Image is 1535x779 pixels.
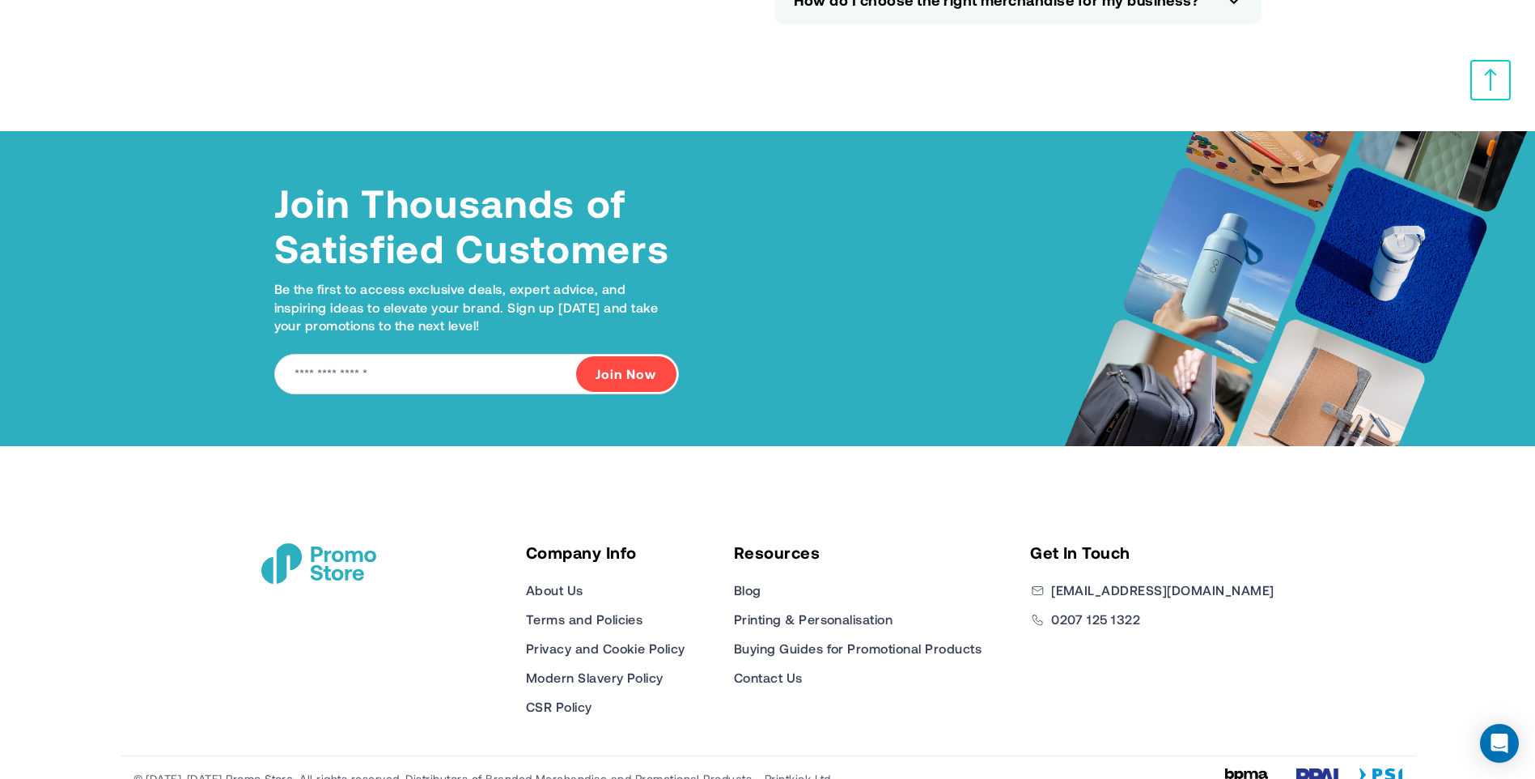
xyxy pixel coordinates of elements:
[1051,581,1274,600] a: [EMAIL_ADDRESS][DOMAIN_NAME]
[261,543,376,584] a: store logo
[576,356,676,392] button: Join Now
[526,581,583,600] a: About Us
[734,543,982,561] h5: Resources
[526,543,685,561] h5: Company Info
[526,697,592,717] a: CSR Policy
[1030,613,1045,627] img: Phone
[274,280,679,334] p: Be the first to access exclusive deals, expert advice, and inspiring ideas to elevate your brand....
[734,668,803,687] a: Contact Us
[734,639,982,658] a: Buying Guides for Promotional Products
[1030,543,1274,561] h5: Get In Touch
[734,610,893,629] a: Printing & Personalisation
[1030,584,1045,598] img: Email
[274,180,679,270] h4: Join Thousands of Satisfied Customers
[526,610,643,629] a: Terms and Policies
[734,581,761,600] a: Blog
[526,668,664,687] a: Modern Slavery Policy
[1480,724,1519,763] div: Open Intercom Messenger
[261,543,376,584] img: Promotional Merchandise
[526,639,685,658] a: Privacy and Cookie Policy
[1051,610,1140,629] a: 0207 125 1322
